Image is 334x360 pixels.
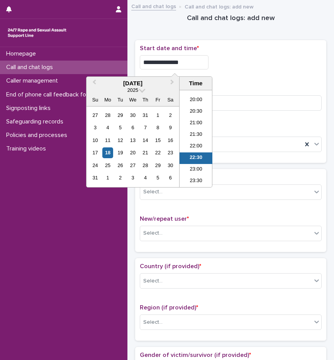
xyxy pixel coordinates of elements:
li: 23:30 [180,176,212,187]
button: Previous Month [87,78,100,90]
div: Select... [143,277,163,285]
div: Mo [102,95,113,105]
li: 22:30 [180,152,212,164]
img: rhQMoQhaT3yELyF149Cw [6,25,68,41]
div: Choose Friday, August 8th, 2025 [153,122,163,133]
div: Choose Monday, September 1st, 2025 [102,172,113,183]
div: Choose Friday, September 5th, 2025 [153,172,163,183]
div: Choose Tuesday, August 26th, 2025 [115,160,125,171]
div: Choose Wednesday, July 30th, 2025 [127,110,138,120]
h1: Call and chat logs: add new [135,14,326,23]
span: Country (if provided) [140,263,201,269]
div: Select... [143,229,163,237]
div: Choose Thursday, July 31st, 2025 [140,110,151,120]
div: Choose Thursday, August 14th, 2025 [140,135,151,145]
div: Choose Sunday, August 3rd, 2025 [90,122,100,133]
div: [DATE] [86,80,179,87]
span: New/repeat user [140,216,189,222]
div: Choose Saturday, August 2nd, 2025 [165,110,176,120]
div: month 2025-08 [89,109,176,184]
p: Call and chat logs: add new [185,2,254,10]
div: Choose Sunday, August 17th, 2025 [90,147,100,158]
div: Choose Wednesday, August 27th, 2025 [127,160,138,171]
p: Training videos [3,145,52,152]
a: Call and chat logs [131,2,176,10]
button: Next Month [167,78,179,90]
div: Choose Saturday, August 23rd, 2025 [165,147,176,158]
div: Choose Sunday, August 24th, 2025 [90,160,100,171]
div: Choose Sunday, August 31st, 2025 [90,172,100,183]
div: Choose Thursday, August 21st, 2025 [140,147,151,158]
div: Choose Monday, August 25th, 2025 [102,160,113,171]
p: Call and chat logs [3,64,59,71]
div: Choose Friday, August 22nd, 2025 [153,147,163,158]
div: Choose Sunday, August 10th, 2025 [90,135,100,145]
div: Time [181,80,210,87]
p: Caller management [3,77,64,85]
span: Start date and time [140,45,199,51]
div: Th [140,95,151,105]
p: Policies and processes [3,132,73,139]
div: Choose Saturday, August 16th, 2025 [165,135,176,145]
div: Choose Tuesday, August 19th, 2025 [115,147,125,158]
div: Fr [153,95,163,105]
div: Choose Saturday, September 6th, 2025 [165,172,176,183]
div: Choose Saturday, August 30th, 2025 [165,160,176,171]
li: 20:30 [180,106,212,118]
span: Region (if provided) [140,304,198,311]
div: Choose Monday, August 18th, 2025 [102,147,113,158]
li: 21:30 [180,129,212,141]
li: 23:00 [180,164,212,176]
div: Choose Tuesday, July 29th, 2025 [115,110,125,120]
div: Choose Wednesday, August 13th, 2025 [127,135,138,145]
div: Choose Thursday, August 7th, 2025 [140,122,151,133]
span: 2025 [127,87,138,93]
div: Choose Monday, July 28th, 2025 [102,110,113,120]
div: Choose Wednesday, August 20th, 2025 [127,147,138,158]
div: Tu [115,95,125,105]
div: Choose Thursday, September 4th, 2025 [140,172,151,183]
p: Signposting links [3,105,57,112]
div: Choose Wednesday, September 3rd, 2025 [127,172,138,183]
p: Safeguarding records [3,118,70,125]
div: Choose Thursday, August 28th, 2025 [140,160,151,171]
div: Choose Wednesday, August 6th, 2025 [127,122,138,133]
p: Homepage [3,50,42,57]
div: Choose Friday, August 29th, 2025 [153,160,163,171]
div: Choose Tuesday, August 12th, 2025 [115,135,125,145]
li: 20:00 [180,95,212,106]
div: Choose Saturday, August 9th, 2025 [165,122,176,133]
div: Choose Friday, August 15th, 2025 [153,135,163,145]
div: Sa [165,95,176,105]
div: Su [90,95,100,105]
div: We [127,95,138,105]
li: 21:00 [180,118,212,129]
p: End of phone call feedback form [3,91,99,98]
div: Choose Monday, August 11th, 2025 [102,135,113,145]
div: Select... [143,318,163,326]
div: Choose Monday, August 4th, 2025 [102,122,113,133]
li: 22:00 [180,141,212,152]
span: Gender of victim/survivor (if provided) [140,352,251,358]
div: Choose Tuesday, September 2nd, 2025 [115,172,125,183]
div: Choose Tuesday, August 5th, 2025 [115,122,125,133]
div: Choose Sunday, July 27th, 2025 [90,110,100,120]
div: Select... [143,188,163,196]
div: Choose Friday, August 1st, 2025 [153,110,163,120]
